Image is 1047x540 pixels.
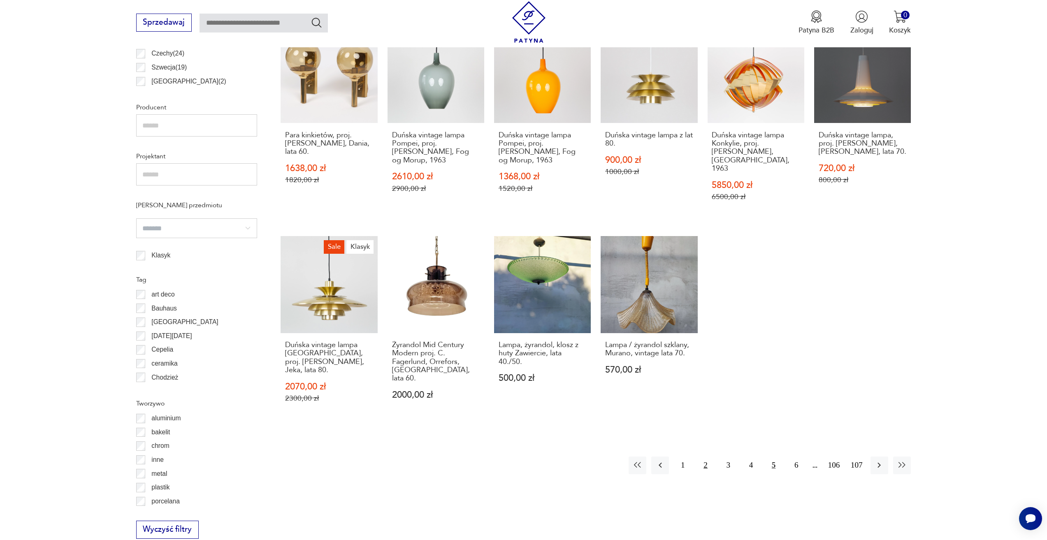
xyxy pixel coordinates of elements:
button: 3 [720,457,737,474]
a: Lampa, żyrandol, klosz z huty Zawiercie, lata 40./50.Lampa, żyrandol, klosz z huty Zawiercie, lat... [494,236,591,422]
p: porcelana [151,496,180,507]
a: Lampa / żyrandol szklany, Murano, vintage lata 70.Lampa / żyrandol szklany, Murano, vintage lata ... [601,236,697,422]
p: 800,00 zł [819,176,907,184]
button: Wyczyść filtry [136,521,199,539]
p: metal [151,468,167,479]
p: Czechy ( 24 ) [151,48,184,59]
button: 107 [848,457,866,474]
a: SaleDuńska vintage lampa z lat 80.Duńska vintage lampa z lat 80.900,00 zł1000,00 zł [601,26,697,220]
p: [PERSON_NAME] przedmiotu [136,200,257,211]
button: Szukaj [311,16,323,28]
button: 6 [787,457,805,474]
p: chrom [151,440,169,451]
img: Ikona koszyka [894,10,906,23]
p: 1368,00 zł [499,172,587,181]
a: SaleKlasykDuńska vintage lampa Pompei, proj. Jo Hammerborg, Fog og Morup, 1963Duńska vintage lamp... [494,26,591,220]
h3: Żyrandol Mid Century Modern proj. C. Fagerlund, Orrefors, [GEOGRAPHIC_DATA], lata 60. [392,341,480,383]
div: 0 [901,11,910,19]
h3: Duńska vintage lampa [GEOGRAPHIC_DATA], proj. [PERSON_NAME], Jeka, lata 80. [285,341,373,375]
p: [GEOGRAPHIC_DATA] ( 2 ) [151,76,226,87]
h3: Duńska vintage lampa Pompei, proj. [PERSON_NAME], Fog og Morup, 1963 [392,131,480,165]
p: aluminium [151,413,181,424]
h3: Lampa / żyrandol szklany, Murano, vintage lata 70. [605,341,693,358]
button: Zaloguj [850,10,873,35]
img: Ikonka użytkownika [855,10,868,23]
p: 5850,00 zł [712,181,800,190]
p: Producent [136,102,257,113]
p: 720,00 zł [819,164,907,173]
p: [DATE][DATE] [151,331,192,341]
a: Żyrandol Mid Century Modern proj. C. Fagerlund, Orrefors, Szwecja, lata 60.Żyrandol Mid Century M... [388,236,484,422]
p: inne [151,454,163,465]
p: 2610,00 zł [392,172,480,181]
p: Tworzywo [136,398,257,409]
button: 2 [696,457,714,474]
p: Projektant [136,151,257,162]
p: ceramika [151,358,177,369]
button: 0Koszyk [889,10,911,35]
img: Patyna - sklep z meblami i dekoracjami vintage [508,1,550,43]
p: 1638,00 zł [285,164,373,173]
button: 106 [825,457,843,474]
h3: Para kinkietów, proj. [PERSON_NAME], Dania, lata 60. [285,131,373,156]
h3: Duńska vintage lampa z lat 80. [605,131,693,148]
p: Tag [136,274,257,285]
p: [GEOGRAPHIC_DATA] ( 2 ) [151,90,226,100]
p: 2900,00 zł [392,184,480,193]
p: Zaloguj [850,25,873,35]
p: 2300,00 zł [285,394,373,403]
p: 570,00 zł [605,366,693,374]
h3: Duńska vintage lampa Pompei, proj. [PERSON_NAME], Fog og Morup, 1963 [499,131,587,165]
h3: Duńska vintage lampa Konkylie, proj. [PERSON_NAME], [GEOGRAPHIC_DATA], 1963 [712,131,800,173]
a: Ikona medaluPatyna B2B [799,10,834,35]
p: Cepelia [151,344,173,355]
p: 1520,00 zł [499,184,587,193]
p: 1820,00 zł [285,176,373,184]
p: porcelit [151,510,172,520]
p: Ćmielów [151,386,176,396]
p: 900,00 zł [605,156,693,165]
p: 6500,00 zł [712,192,800,201]
a: SalePara kinkietów, proj. Svend Mejlstrom, Dania, lata 60.Para kinkietów, proj. [PERSON_NAME], Da... [281,26,377,220]
p: plastik [151,482,169,493]
p: 2070,00 zł [285,382,373,391]
button: 5 [765,457,782,474]
p: Patyna B2B [799,25,834,35]
img: Ikona medalu [810,10,823,23]
p: Chodzież [151,372,178,383]
p: 1000,00 zł [605,167,693,176]
button: 1 [674,457,692,474]
p: 500,00 zł [499,374,587,382]
button: Patyna B2B [799,10,834,35]
h3: Lampa, żyrandol, klosz z huty Zawiercie, lata 40./50. [499,341,587,366]
a: SaleDuńska vintage lampa, proj. Bent Karlby, Schroder Kemi, lata 70.Duńska vintage lampa, proj. [... [814,26,911,220]
button: 4 [742,457,760,474]
p: Szwecja ( 19 ) [151,62,187,73]
p: Klasyk [151,250,170,261]
iframe: Smartsupp widget button [1019,507,1042,530]
p: Koszyk [889,25,911,35]
h3: Duńska vintage lampa, proj. [PERSON_NAME], [PERSON_NAME], lata 70. [819,131,907,156]
button: Sprzedawaj [136,14,192,32]
a: Sprzedawaj [136,20,192,26]
p: 2000,00 zł [392,391,480,399]
p: bakelit [151,427,170,438]
a: SaleKlasykDuńska vintage lampa Pompei, proj. Jo Hammerborg, Fog og Morup, 1963Duńska vintage lamp... [388,26,484,220]
a: SaleKlasykDuńska vintage lampa Verona, proj. Kurt Wiborg, Jeka, lata 80.Duńska vintage lampa [GEO... [281,236,377,422]
p: Bauhaus [151,303,177,314]
p: art deco [151,289,174,300]
a: SaleKlasykDuńska vintage lampa Konkylie, proj. Louis Weisdorf, Lyfa, 1963Duńska vintage lampa Kon... [708,26,804,220]
p: [GEOGRAPHIC_DATA] [151,317,218,327]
